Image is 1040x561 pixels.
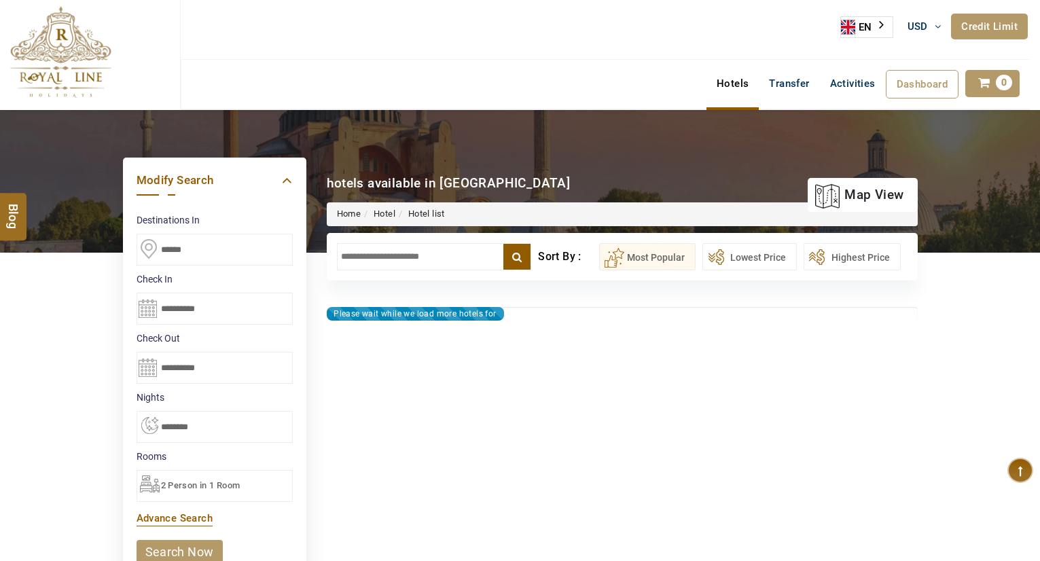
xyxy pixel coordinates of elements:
[137,331,293,345] label: Check Out
[820,70,886,97] a: Activities
[395,208,445,221] li: Hotel list
[706,70,759,97] a: Hotels
[137,450,293,463] label: Rooms
[897,78,948,90] span: Dashboard
[161,480,240,490] span: 2 Person in 1 Room
[996,75,1012,90] span: 0
[327,307,504,321] div: Please wait while we load more hotels for you
[759,70,819,97] a: Transfer
[5,204,22,215] span: Blog
[908,20,928,33] span: USD
[841,17,893,37] a: EN
[951,14,1028,39] a: Credit Limit
[137,391,293,404] label: nights
[10,6,111,98] img: The Royal Line Holidays
[538,243,598,270] div: Sort By :
[137,272,293,286] label: Check In
[965,70,1020,97] a: 0
[337,209,361,219] a: Home
[599,243,696,270] button: Most Popular
[137,213,293,227] label: Destinations In
[374,209,395,219] a: Hotel
[840,16,893,38] div: Language
[137,512,213,524] a: Advance Search
[327,174,571,192] div: hotels available in [GEOGRAPHIC_DATA]
[840,16,893,38] aside: Language selected: English
[804,243,901,270] button: Highest Price
[702,243,797,270] button: Lowest Price
[814,180,903,210] a: map view
[137,171,293,189] a: Modify Search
